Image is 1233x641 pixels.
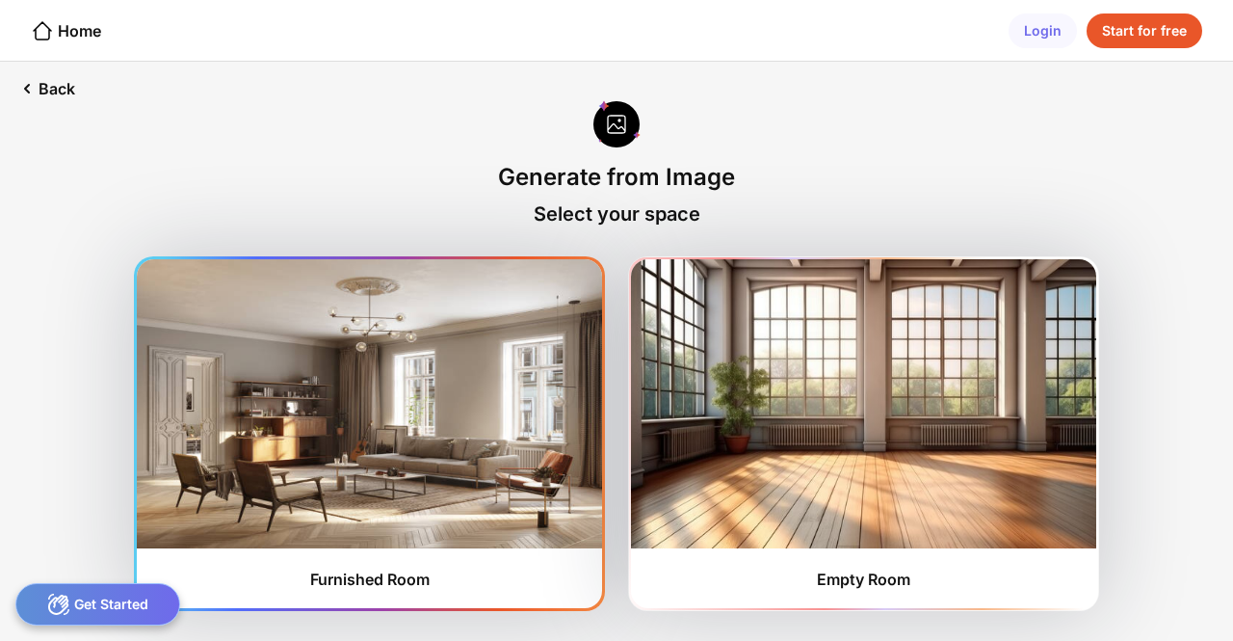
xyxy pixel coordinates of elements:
div: Furnished Room [310,570,430,589]
div: Empty Room [817,570,910,589]
div: Select your space [534,202,700,226]
div: Login [1009,13,1077,48]
div: Get Started [15,583,180,626]
div: Home [31,19,101,42]
img: furnishedRoom2.jpg [631,259,1096,548]
img: furnishedRoom1.jpg [137,259,602,548]
div: Generate from Image [498,163,735,191]
div: Start for free [1087,13,1202,48]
